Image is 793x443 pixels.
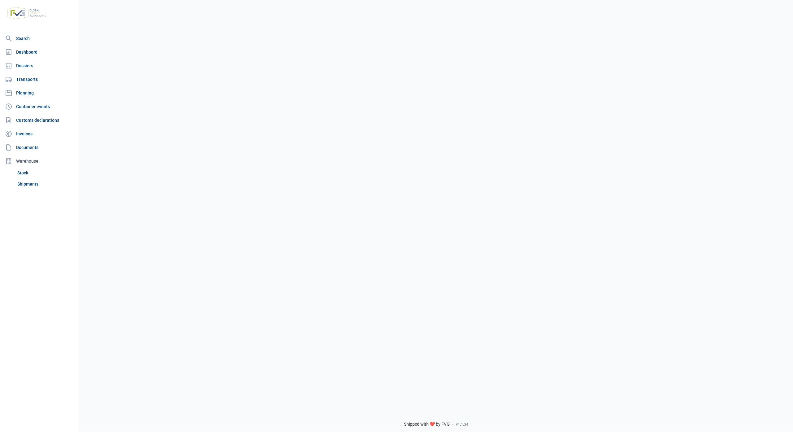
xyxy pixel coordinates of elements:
a: Documents [2,141,77,154]
a: Customs declarations [2,114,77,126]
span: Shipped with ❤️ by FVG [404,422,450,427]
a: Invoices [2,128,77,140]
a: Dashboard [2,46,77,58]
a: Shipments [15,178,77,190]
a: Dossiers [2,59,77,72]
span: - [452,422,453,427]
img: FVG - Global freight forwarding [5,5,49,22]
span: v1.1.34 [456,422,468,427]
div: Warehouse [2,155,77,167]
a: Search [2,32,77,45]
a: Transports [2,73,77,86]
a: Container events [2,100,77,113]
a: Planning [2,87,77,99]
a: Stock [15,167,77,178]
